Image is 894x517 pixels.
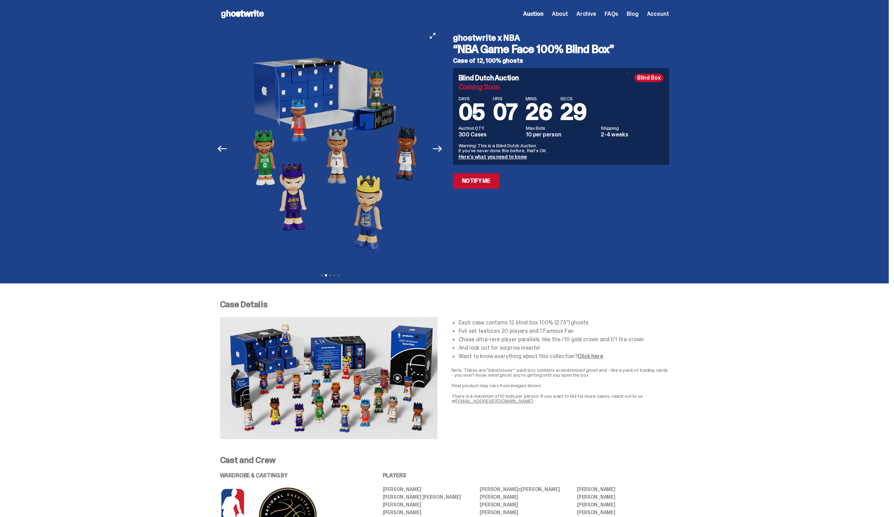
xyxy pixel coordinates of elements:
[480,495,572,499] li: [PERSON_NAME]
[493,96,517,101] span: HRS
[383,502,475,507] li: [PERSON_NAME]
[523,11,543,17] a: Auction
[480,510,572,515] li: [PERSON_NAME]
[428,32,437,40] button: View full-screen
[430,141,446,156] button: Next
[215,141,230,156] button: Previous
[459,96,485,101] span: DAYS
[577,495,669,499] li: [PERSON_NAME]
[480,502,572,507] li: [PERSON_NAME]
[526,132,596,137] dd: 10 per person
[452,394,669,403] p: There is a maximum of 10 bids per person. If you want to bid for more cases, reach out to us at .
[459,132,522,137] dd: 300 Cases
[456,398,533,404] a: [EMAIL_ADDRESS][DOMAIN_NAME]
[220,456,669,464] p: Cast and Crew
[220,317,438,439] img: NBA-Case-Details.png
[325,274,327,276] button: View slide 2
[452,383,669,388] p: Final product may vary from images shown.
[459,98,485,127] span: 05
[577,487,669,492] li: [PERSON_NAME]
[526,126,596,130] dt: Max Bids
[576,11,596,17] a: Archive
[634,74,663,82] div: Blind Box
[220,300,669,309] p: Case Details
[605,11,618,17] a: FAQs
[453,173,500,189] a: Notify Me
[459,154,527,160] a: Here's what you need to know
[601,126,663,130] dt: Shipping
[526,98,552,127] span: 26
[480,487,572,492] li: [PERSON_NAME] [PERSON_NAME]
[459,320,669,325] li: Each case contains 12 blind box 100% (2.75”) ghosts
[453,58,669,64] h5: Case of 12, 100% ghosts
[459,337,669,342] li: Chase ultra-rare player parallels, like the /10 gold crown and 1/1 fire crown
[459,83,663,90] div: Coming Soon
[333,274,335,276] button: View slide 4
[453,43,669,55] h3: “NBA Game Face 100% Blind Box”
[577,510,669,515] li: [PERSON_NAME]
[459,354,669,359] li: Want to know everything about this collection? .
[552,11,568,17] a: About
[383,495,475,499] li: [PERSON_NAME] [PERSON_NAME]
[453,34,669,42] h4: ghostwrite x NBA
[578,352,603,360] a: Click here
[220,473,363,478] p: WARDROBE & CASTING BY
[526,96,552,101] span: MINS
[647,11,669,17] a: Account
[459,345,669,351] li: And look out for surprise inserts!
[338,274,340,276] button: View slide 5
[560,98,587,127] span: 29
[518,486,521,492] span: c
[459,126,522,130] dt: Auction QTY
[383,487,475,492] li: [PERSON_NAME]
[329,274,331,276] button: View slide 3
[383,510,475,515] li: [PERSON_NAME]
[459,143,663,153] p: Warning: This is a Blind Dutch Auction. If you’ve never done this before, that’s OK.
[627,11,638,17] a: Blog
[493,98,517,127] span: 07
[459,74,519,81] h4: Blind Dutch Auction
[383,473,669,478] p: PLAYERS
[321,274,323,276] button: View slide 1
[560,96,587,101] span: SECS
[452,368,669,377] p: Note: These are "blind boxes”: each box contains a randomized ghost and - like a pack of trading ...
[236,28,429,269] img: NBA-Hero-2.png
[601,132,663,137] dd: 2-4 weeks
[577,502,669,507] li: [PERSON_NAME]
[459,328,669,334] li: Full set features 20 players and 1 Famous Fan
